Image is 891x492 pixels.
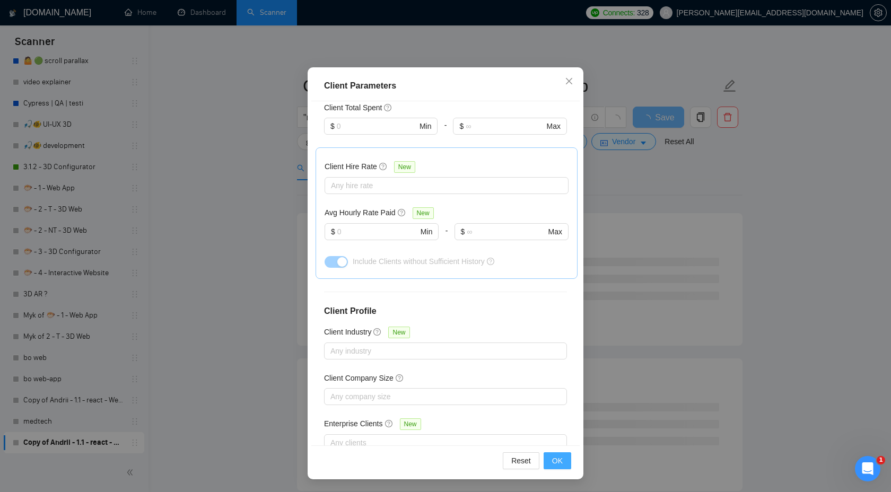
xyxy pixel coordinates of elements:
[331,226,335,238] span: $
[547,120,561,132] span: Max
[324,80,567,92] div: Client Parameters
[388,327,409,338] span: New
[439,223,454,253] div: -
[461,226,465,238] span: $
[398,208,406,217] span: question-circle
[325,207,396,218] h5: Avg Hourly Rate Paid
[394,161,415,173] span: New
[413,207,434,219] span: New
[373,328,382,336] span: question-circle
[565,77,573,85] span: close
[324,305,567,318] h4: Client Profile
[511,455,531,467] span: Reset
[467,226,546,238] input: ∞
[855,456,880,481] iframe: Intercom live chat
[400,418,421,430] span: New
[544,452,571,469] button: OK
[324,418,383,429] h5: Enterprise Clients
[552,455,563,467] span: OK
[466,120,544,132] input: ∞
[385,419,394,428] span: question-circle
[337,120,417,132] input: 0
[324,326,371,338] h5: Client Industry
[324,372,394,384] h5: Client Company Size
[379,162,388,171] span: question-circle
[438,118,453,147] div: -
[420,120,432,132] span: Min
[384,103,392,112] span: question-circle
[396,374,404,382] span: question-circle
[555,67,583,96] button: Close
[548,226,562,238] span: Max
[487,258,494,265] span: question-circle
[330,120,335,132] span: $
[324,102,382,113] h5: Client Total Spent
[877,456,885,464] span: 1
[421,226,433,238] span: Min
[353,257,485,266] span: Include Clients without Sufficient History
[325,161,377,172] h5: Client Hire Rate
[503,452,539,469] button: Reset
[337,226,418,238] input: 0
[459,120,464,132] span: $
